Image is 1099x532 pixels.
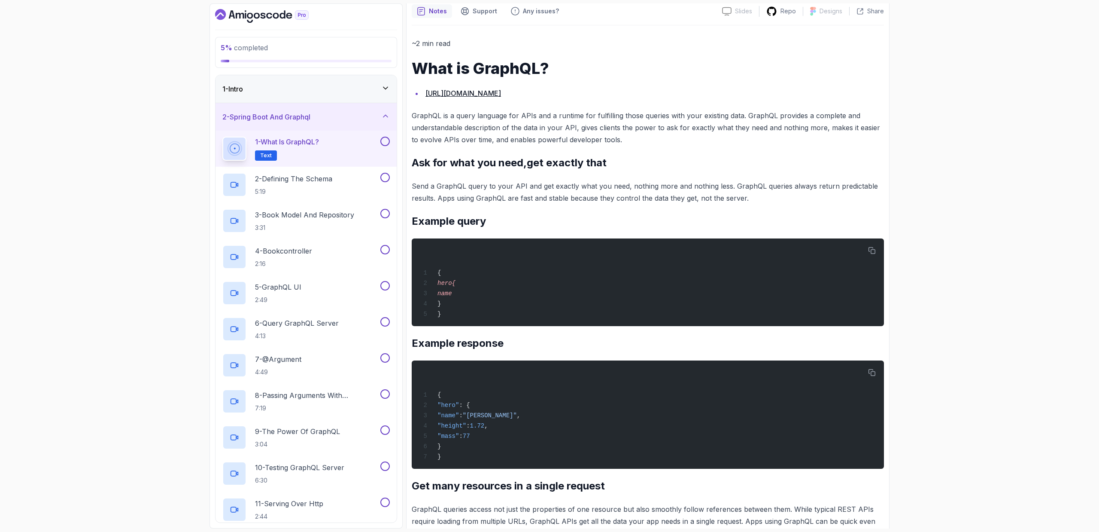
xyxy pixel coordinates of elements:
span: Text [260,152,272,159]
a: [URL][DOMAIN_NAME] [425,89,501,98]
h2: Get many resources in a single request [412,479,884,493]
p: 8 - Passing Arguments With @Schemamapping [255,390,379,401]
p: 5 - GraphQL UI [255,282,301,292]
button: 9-The Power Of GraphQL3:04 [222,425,390,449]
button: 1-What is GraphQL?Text [222,137,390,161]
p: 7 - @Argument [255,354,301,364]
a: Dashboard [215,9,328,23]
p: 6:30 [255,476,344,485]
span: "height" [437,422,466,429]
p: 9 - The Power Of GraphQL [255,426,340,437]
p: Designs [820,7,842,15]
span: hero [437,280,452,287]
span: completed [221,43,268,52]
p: 2:44 [255,512,323,521]
p: 7:19 [255,404,379,413]
p: Repo [780,7,796,15]
button: 5-GraphQL UI2:49 [222,281,390,305]
button: 7-@Argument4:49 [222,353,390,377]
button: 11-Serving Over Http2:44 [222,498,390,522]
button: notes button [412,4,452,18]
span: "name" [437,412,459,419]
p: 4 - Bookcontroller [255,246,312,256]
p: 6 - Query GraphQL Server [255,318,339,328]
button: 2-Spring Boot And Graphql [216,103,397,131]
p: 2 - Defining The Schema [255,174,332,184]
h3: 1 - Intro [222,84,243,94]
button: 4-Bookcontroller2:16 [222,245,390,269]
span: "hero" [437,402,459,409]
h1: What is GraphQL? [412,60,884,77]
p: Share [867,7,884,15]
p: 3:31 [255,223,354,232]
a: Repo [759,6,803,17]
span: : [459,412,462,419]
button: 6-Query GraphQL Server4:13 [222,317,390,341]
span: 77 [463,433,470,440]
p: 2:16 [255,260,312,268]
button: 1-Intro [216,75,397,103]
span: { [437,269,441,276]
h2: Ask for what you need,get exactly that [412,156,884,170]
p: 11 - Serving Over Http [255,498,323,509]
button: 8-Passing Arguments With @Schemamapping7:19 [222,389,390,413]
h3: 2 - Spring Boot And Graphql [222,112,310,122]
span: : { [459,402,470,409]
p: 5:19 [255,187,332,196]
button: Feedback button [506,4,564,18]
span: } [437,453,441,460]
span: { [437,391,441,398]
p: 4:13 [255,332,339,340]
span: } [437,311,441,318]
p: Slides [735,7,752,15]
p: 1 - What is GraphQL? [255,137,319,147]
span: name [437,290,452,297]
span: : [459,433,462,440]
span: , [517,412,520,419]
span: , [484,422,488,429]
p: Support [473,7,497,15]
span: "[PERSON_NAME]" [463,412,517,419]
button: 10-Testing GraphQL Server6:30 [222,462,390,486]
span: 1.72 [470,422,485,429]
p: 4:49 [255,368,301,376]
p: 3:04 [255,440,340,449]
p: Any issues? [523,7,559,15]
p: Notes [429,7,447,15]
p: ~2 min read [412,37,884,49]
p: 3 - Book Model And Repository [255,210,354,220]
span: "mass" [437,433,459,440]
p: GraphQL is a query language for APIs and a runtime for fulfilling those queries with your existin... [412,110,884,146]
span: { [452,280,455,287]
span: } [437,443,441,450]
h2: Example response [412,336,884,350]
p: Send a GraphQL query to your API and get exactly what you need, nothing more and nothing less. Gr... [412,180,884,204]
h2: Example query [412,214,884,228]
button: 2-Defining The Schema5:19 [222,173,390,197]
span: 5 % [221,43,232,52]
button: 3-Book Model And Repository3:31 [222,209,390,233]
span: } [437,300,441,307]
span: : [466,422,470,429]
button: Support button [455,4,502,18]
p: 10 - Testing GraphQL Server [255,462,344,473]
button: Share [849,7,884,15]
p: 2:49 [255,296,301,304]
